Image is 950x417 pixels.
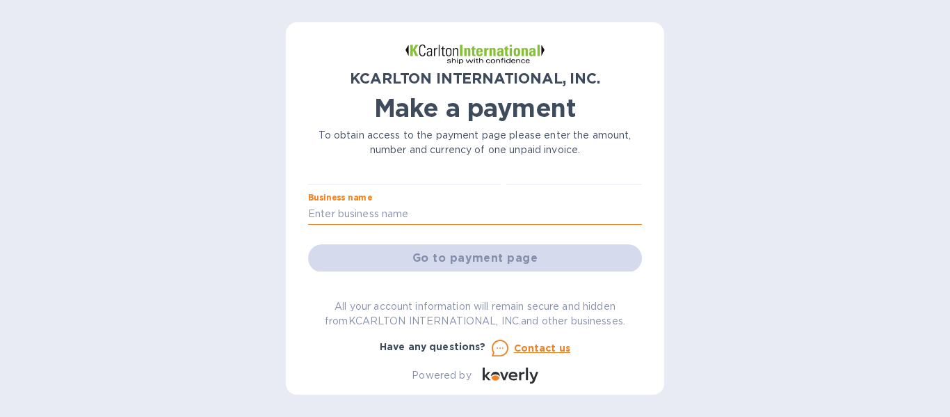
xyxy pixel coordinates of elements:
u: Contact us [514,343,571,354]
p: All your account information will remain secure and hidden from KCARLTON INTERNATIONAL, INC. and ... [308,299,642,329]
h1: Make a payment [308,93,642,123]
label: Business name [308,194,372,202]
b: KCARLTON INTERNATIONAL, INC. [350,70,599,87]
input: Enter business name [308,204,642,225]
p: To obtain access to the payment page please enter the amount, number and currency of one unpaid i... [308,128,642,157]
p: Powered by [412,368,471,383]
b: Have any questions? [380,341,486,352]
